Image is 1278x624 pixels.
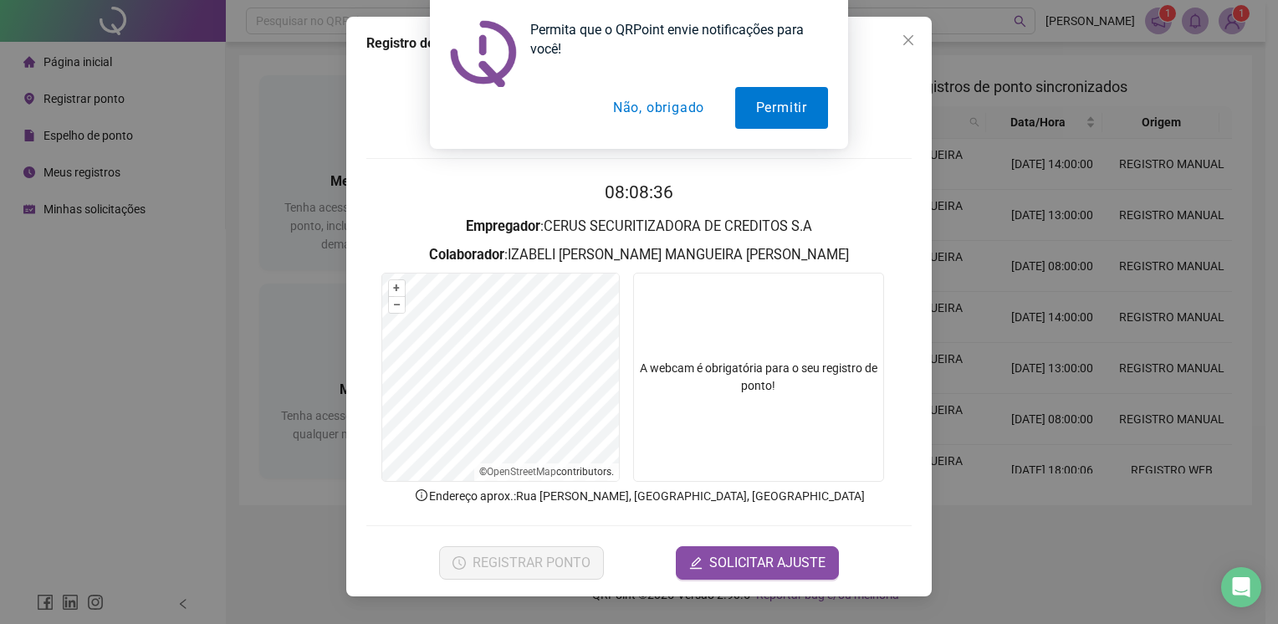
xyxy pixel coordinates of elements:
[676,546,839,580] button: editSOLICITAR AJUSTE
[735,87,828,129] button: Permitir
[466,218,540,234] strong: Empregador
[1221,567,1261,607] div: Open Intercom Messenger
[487,466,556,478] a: OpenStreetMap
[479,466,614,478] li: © contributors.
[517,20,828,59] div: Permita que o QRPoint envie notificações para você!
[709,553,826,573] span: SOLICITAR AJUSTE
[450,20,517,87] img: notification icon
[366,216,912,238] h3: : CERUS SECURITIZADORA DE CREDITOS S.A
[605,182,673,202] time: 08:08:36
[439,546,604,580] button: REGISTRAR PONTO
[592,87,725,129] button: Não, obrigado
[366,244,912,266] h3: : IZABELI [PERSON_NAME] MANGUEIRA [PERSON_NAME]
[389,297,405,313] button: –
[633,273,884,482] div: A webcam é obrigatória para o seu registro de ponto!
[414,488,429,503] span: info-circle
[389,280,405,296] button: +
[689,556,703,570] span: edit
[429,247,504,263] strong: Colaborador
[366,487,912,505] p: Endereço aprox. : Rua [PERSON_NAME], [GEOGRAPHIC_DATA], [GEOGRAPHIC_DATA]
